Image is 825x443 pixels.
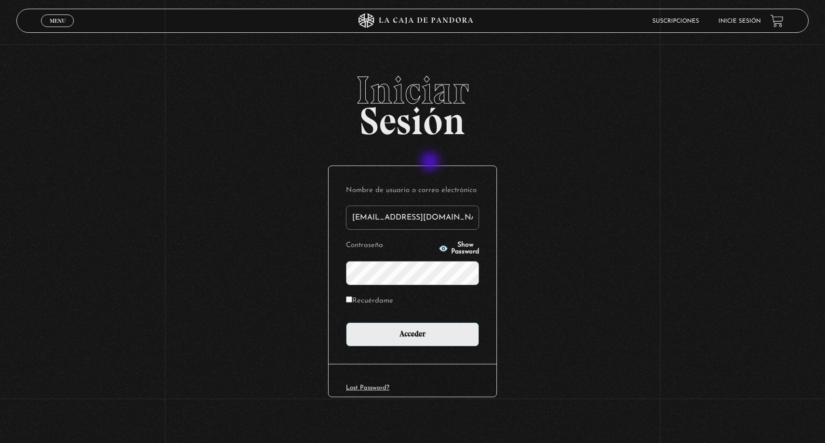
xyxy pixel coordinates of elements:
[16,71,809,110] span: Iniciar
[451,242,479,255] span: Show Password
[50,18,66,24] span: Menu
[346,294,393,309] label: Recuérdame
[770,14,784,28] a: View your shopping cart
[16,71,809,133] h2: Sesión
[346,385,389,391] a: Lost Password?
[346,238,436,253] label: Contraseña
[652,18,699,24] a: Suscripciones
[46,26,69,33] span: Cerrar
[439,242,479,255] button: Show Password
[346,322,479,346] input: Acceder
[718,18,761,24] a: Inicie sesión
[346,183,479,198] label: Nombre de usuario o correo electrónico
[346,296,352,303] input: Recuérdame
